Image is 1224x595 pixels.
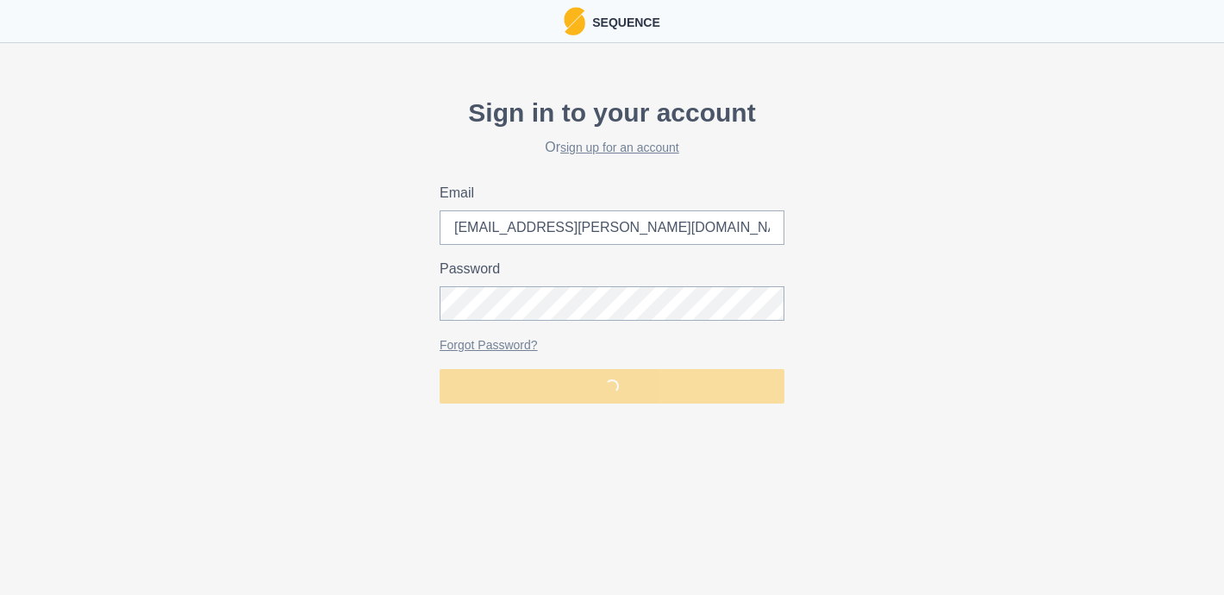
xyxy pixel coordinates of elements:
[440,183,774,204] label: Email
[440,93,784,132] p: Sign in to your account
[440,259,774,279] label: Password
[440,338,538,352] a: Forgot Password?
[440,139,784,155] h2: Or
[585,10,660,32] p: Sequence
[560,141,679,154] a: sign up for an account
[564,7,660,35] a: LogoSequence
[564,7,585,35] img: Logo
